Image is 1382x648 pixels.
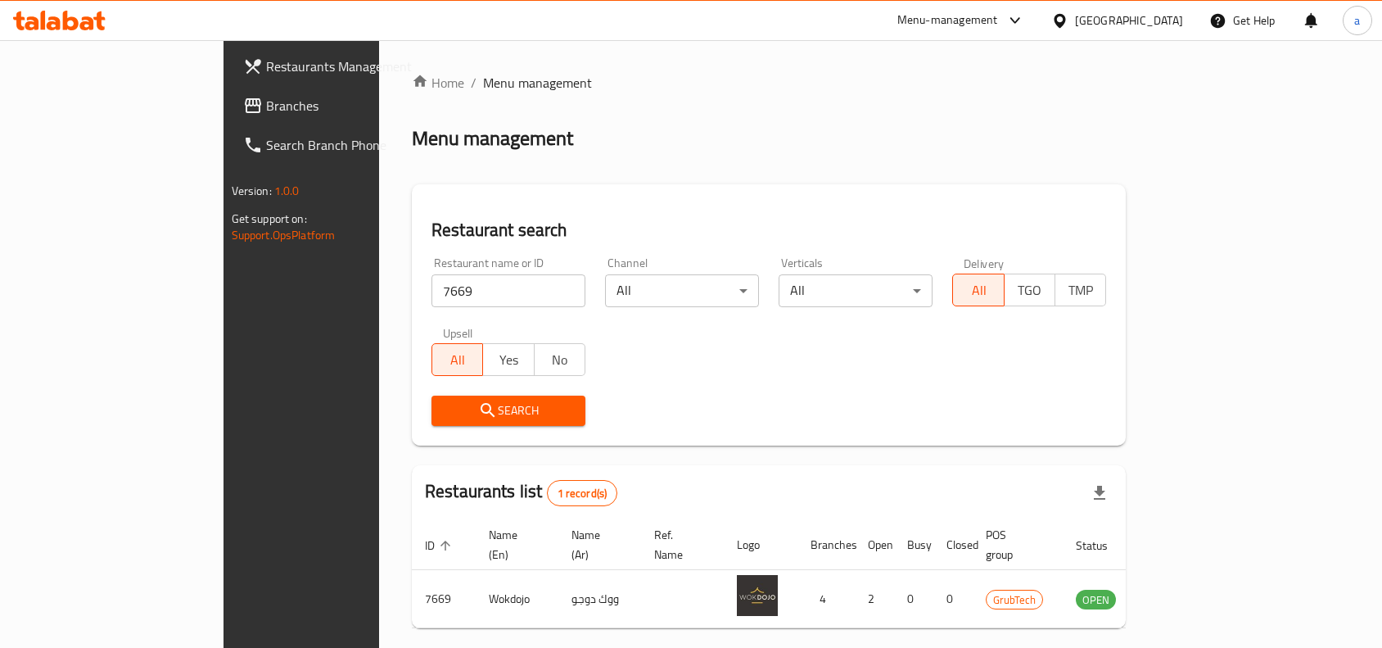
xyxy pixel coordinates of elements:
[425,536,456,555] span: ID
[1076,591,1116,609] span: OPEN
[445,401,572,421] span: Search
[605,274,759,307] div: All
[1354,11,1360,29] span: a
[1062,279,1100,302] span: TMP
[471,73,476,93] li: /
[412,520,1205,628] table: enhanced table
[412,125,573,152] h2: Menu management
[558,570,641,628] td: ووك دوجو
[964,257,1005,269] label: Delivery
[439,348,476,372] span: All
[797,520,855,570] th: Branches
[232,180,272,202] span: Version:
[431,218,1106,242] h2: Restaurant search
[952,274,1004,306] button: All
[1080,474,1119,513] div: Export file
[894,520,933,570] th: Busy
[230,47,454,86] a: Restaurants Management
[274,180,300,202] span: 1.0.0
[548,486,617,501] span: 1 record(s)
[894,570,933,628] td: 0
[534,343,585,376] button: No
[855,570,894,628] td: 2
[443,327,473,338] label: Upsell
[737,575,778,616] img: Wokdojo
[412,73,1126,93] nav: breadcrumb
[855,520,894,570] th: Open
[431,343,483,376] button: All
[476,570,558,628] td: Wokdojo
[232,224,336,246] a: Support.OpsPlatform
[897,11,998,30] div: Menu-management
[987,591,1042,609] span: GrubTech
[571,525,621,564] span: Name (Ar)
[1055,274,1106,306] button: TMP
[541,348,579,372] span: No
[266,135,441,155] span: Search Branch Phone
[482,343,534,376] button: Yes
[483,73,592,93] span: Menu management
[547,480,618,506] div: Total records count
[1075,11,1183,29] div: [GEOGRAPHIC_DATA]
[960,279,997,302] span: All
[230,86,454,125] a: Branches
[490,348,527,372] span: Yes
[431,396,585,426] button: Search
[779,274,933,307] div: All
[431,274,585,307] input: Search for restaurant name or ID..
[933,570,973,628] td: 0
[724,520,797,570] th: Logo
[1076,536,1129,555] span: Status
[1004,274,1055,306] button: TGO
[266,57,441,76] span: Restaurants Management
[933,520,973,570] th: Closed
[425,479,617,506] h2: Restaurants list
[986,525,1043,564] span: POS group
[489,525,539,564] span: Name (En)
[654,525,704,564] span: Ref. Name
[797,570,855,628] td: 4
[232,208,307,229] span: Get support on:
[266,96,441,116] span: Branches
[230,125,454,165] a: Search Branch Phone
[1011,279,1049,302] span: TGO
